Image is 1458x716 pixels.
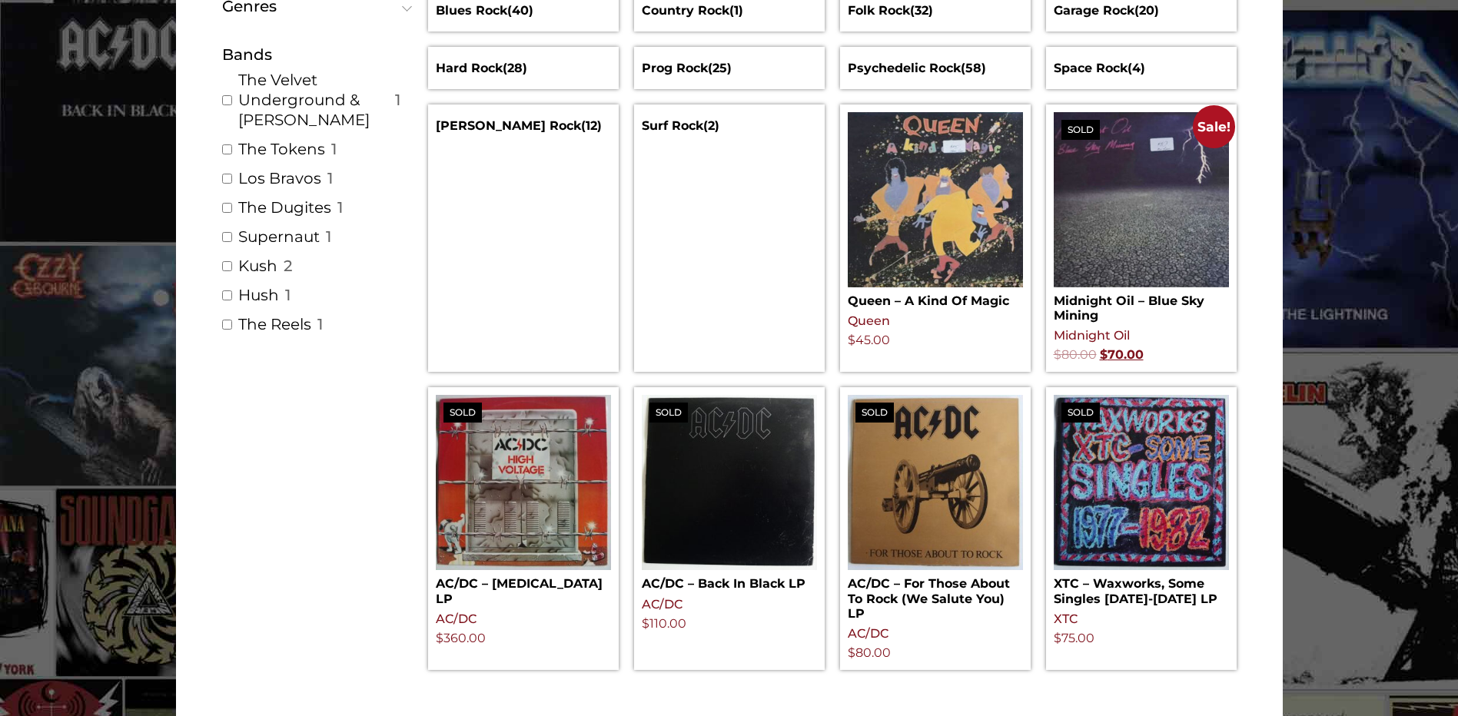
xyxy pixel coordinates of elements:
mark: (12) [581,118,602,133]
h2: Space Rock [1054,55,1229,81]
mark: (1) [729,3,743,18]
bdi: 360.00 [436,631,486,645]
bdi: 110.00 [642,616,686,631]
h2: Psychedelic Rock [848,55,1023,81]
span: 1 [326,227,331,247]
mark: (2) [703,118,719,133]
h2: [PERSON_NAME] Rock [436,112,611,139]
span: $ [436,631,443,645]
h2: Queen – A Kind Of Magic [848,287,1023,308]
a: Midnight Oil [1054,328,1130,343]
span: Sold [855,403,894,423]
bdi: 80.00 [1054,347,1097,362]
bdi: 80.00 [848,645,891,660]
span: $ [848,333,855,347]
span: $ [1054,631,1061,645]
span: 1 [337,197,343,217]
a: AC/DC [642,597,683,612]
img: XTC – Waxworks, Some Singles 1977-1982 LP [1054,395,1229,570]
mark: (20) [1134,3,1159,18]
img: Queen – A Kind Of Magic [848,112,1023,287]
span: $ [848,645,855,660]
span: 1 [285,285,291,305]
a: SoldAC/DC – For Those About To Rock (We Salute You) LP [848,395,1023,621]
a: Kush [238,256,277,276]
span: 2 [284,256,292,276]
a: The Reels [238,314,311,334]
h2: Hard Rock [436,55,611,81]
a: The Velvet Underground & [PERSON_NAME] [238,70,389,130]
img: AC/DC – High Voltage LP [436,395,611,570]
span: Sold [1061,120,1100,140]
a: Visit product category Surf Rock [642,112,817,139]
span: $ [1054,347,1061,362]
span: 1 [395,90,400,110]
img: AC/DC – Back In Black LP [642,395,817,570]
h2: AC/DC – [MEDICAL_DATA] LP [436,570,611,605]
bdi: 75.00 [1054,631,1094,645]
h2: Surf Rock [642,112,817,139]
mark: (58) [961,61,986,75]
a: Visit product category Psychedelic Rock [848,55,1023,81]
a: AC/DC [848,626,888,641]
h2: XTC – Waxworks, Some Singles [DATE]-[DATE] LP [1054,570,1229,605]
bdi: 70.00 [1100,347,1144,362]
a: Visit product category Prog Rock [642,55,817,81]
mark: (25) [708,61,732,75]
a: AC/DC [436,612,477,626]
a: SoldXTC – Waxworks, Some Singles [DATE]-[DATE] LP [1054,395,1229,605]
a: Visit product category Space Rock [1054,55,1229,81]
a: The Tokens [238,139,325,159]
h2: AC/DC – For Those About To Rock (We Salute You) LP [848,570,1023,621]
span: Sale! [1193,105,1235,148]
span: Sold [443,403,482,423]
h2: Prog Rock [642,55,817,81]
img: Midnight Oil – Blue Sky Mining [1054,112,1229,287]
a: SoldAC/DC – Back In Black LP [642,395,817,591]
mark: (40) [507,3,533,18]
a: Los Bravos [238,168,321,188]
mark: (4) [1128,61,1145,75]
img: AC/DC – For Those About To Rock (We Salute You) LP [848,395,1023,570]
a: Supernaut [238,227,320,247]
a: Visit product category Hard Rock [436,55,611,81]
bdi: 45.00 [848,333,890,347]
h2: Midnight Oil – Blue Sky Mining [1054,287,1229,323]
a: Hush [238,285,279,305]
a: Visit product category Stoner Rock [436,112,611,139]
h2: AC/DC – Back In Black LP [642,570,817,591]
a: Queen [848,313,890,328]
span: 1 [327,168,333,188]
span: 1 [331,139,337,159]
span: Sold [1061,403,1100,423]
div: Bands [222,43,413,66]
a: Queen – A Kind Of Magic [848,112,1023,308]
span: $ [642,616,649,631]
mark: (28) [503,61,527,75]
a: XTC [1054,612,1078,626]
span: Sold [649,403,688,423]
a: The Dugites [238,197,331,217]
span: 1 [317,314,323,334]
a: Sale! SoldMidnight Oil – Blue Sky Mining [1054,112,1229,323]
span: $ [1100,347,1108,362]
a: SoldAC/DC – [MEDICAL_DATA] LP [436,395,611,605]
mark: (32) [910,3,933,18]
